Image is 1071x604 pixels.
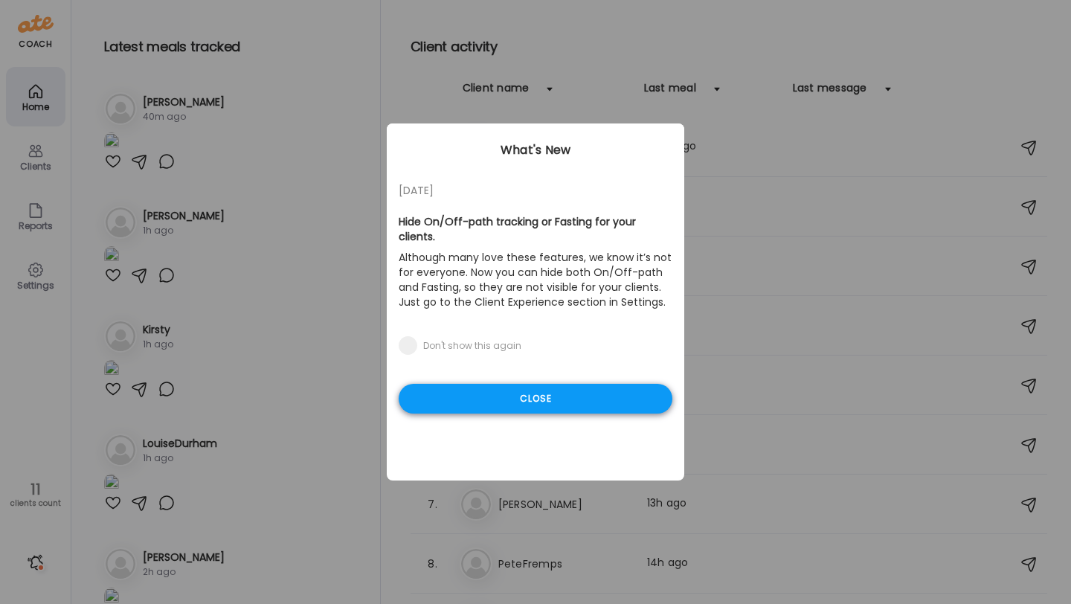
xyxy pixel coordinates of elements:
div: What's New [387,141,684,159]
b: Hide On/Off-path tracking or Fasting for your clients. [399,214,636,244]
div: [DATE] [399,181,672,199]
p: Although many love these features, we know it’s not for everyone. Now you can hide both On/Off-pa... [399,247,672,312]
div: Close [399,384,672,414]
div: Don't show this again [423,340,521,352]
